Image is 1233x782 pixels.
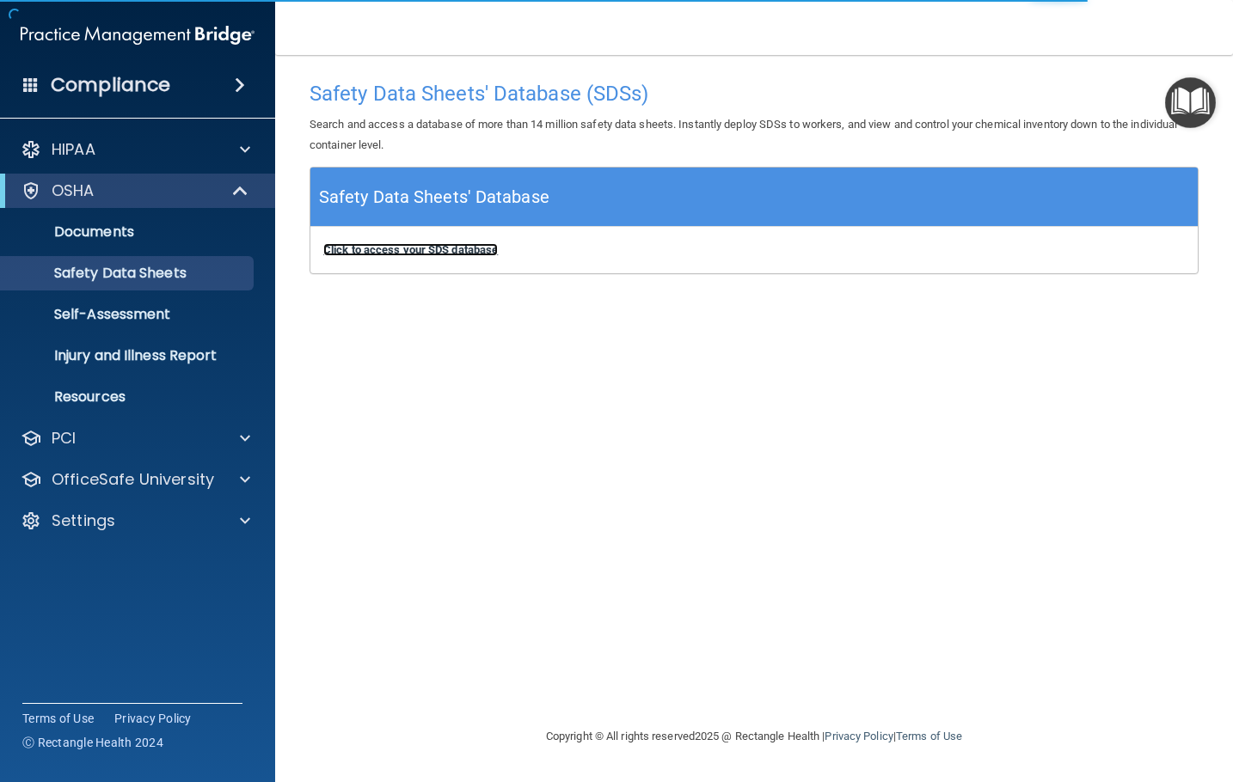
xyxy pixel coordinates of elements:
[11,223,246,241] p: Documents
[1165,77,1216,128] button: Open Resource Center
[21,510,250,531] a: Settings
[51,73,170,97] h4: Compliance
[11,388,246,406] p: Resources
[52,139,95,160] p: HIPAA
[52,510,115,531] p: Settings
[896,730,962,742] a: Terms of Use
[52,469,214,490] p: OfficeSafe University
[22,734,163,751] span: Ⓒ Rectangle Health 2024
[310,82,1199,105] h4: Safety Data Sheets' Database (SDSs)
[440,709,1068,764] div: Copyright © All rights reserved 2025 @ Rectangle Health | |
[21,18,255,52] img: PMB logo
[21,428,250,449] a: PCI
[21,180,249,201] a: OSHA
[11,265,246,282] p: Safety Data Sheets
[21,469,250,490] a: OfficeSafe University
[11,306,246,323] p: Self-Assessment
[825,730,893,742] a: Privacy Policy
[11,347,246,364] p: Injury and Illness Report
[310,114,1199,156] p: Search and access a database of more than 14 million safety data sheets. Instantly deploy SDSs to...
[21,139,250,160] a: HIPAA
[52,180,95,201] p: OSHA
[114,710,192,727] a: Privacy Policy
[935,660,1212,729] iframe: Drift Widget Chat Controller
[323,243,498,256] a: Click to access your SDS database
[22,710,94,727] a: Terms of Use
[52,428,76,449] p: PCI
[319,182,549,212] h5: Safety Data Sheets' Database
